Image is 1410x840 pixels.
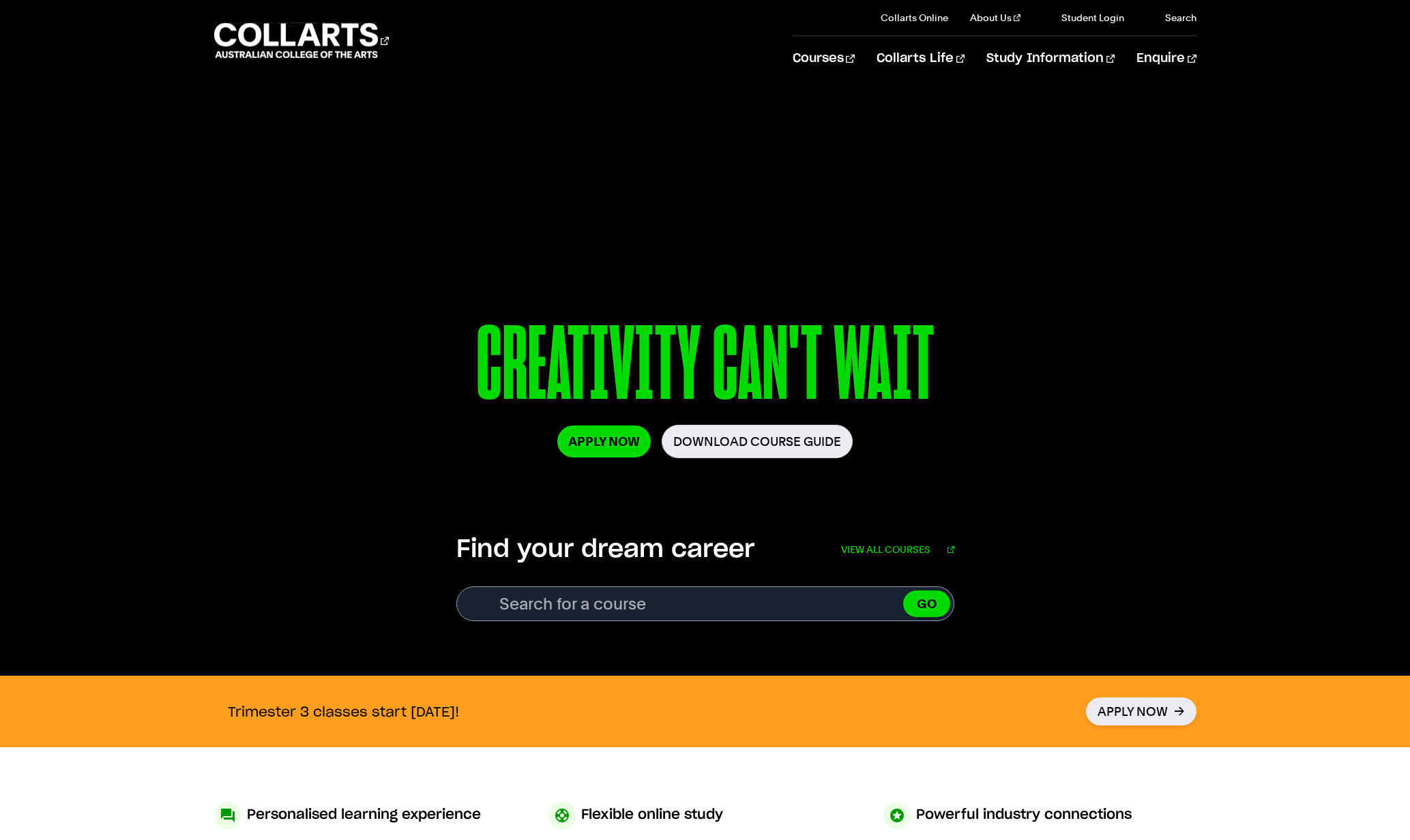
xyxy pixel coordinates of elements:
[1042,11,1124,25] a: Student Login
[916,802,1132,828] h3: Powerful industry connections
[841,535,954,565] a: View all courses
[1136,36,1196,81] a: Enquire
[986,36,1115,81] a: Study Information
[456,586,954,621] form: Search
[456,535,754,565] h2: Find your dream career
[1086,697,1196,725] a: Apply Now
[903,590,950,617] button: GO
[214,703,459,721] p: Trimester 3 classes start [DATE]!
[456,586,954,621] input: Search for a course
[214,21,389,60] div: Go to homepage
[877,36,965,81] a: Collarts Life
[970,11,1020,25] a: About Us
[881,11,948,25] a: Collarts Online
[793,36,855,81] a: Courses
[581,802,723,828] h3: Flexible online study
[1146,11,1196,25] a: Search
[247,802,481,828] h3: Personalised learning experience
[662,425,853,458] a: Download Course Guide
[557,425,651,457] a: Apply Now
[334,312,1076,425] p: CREATIVITY CAN'T WAIT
